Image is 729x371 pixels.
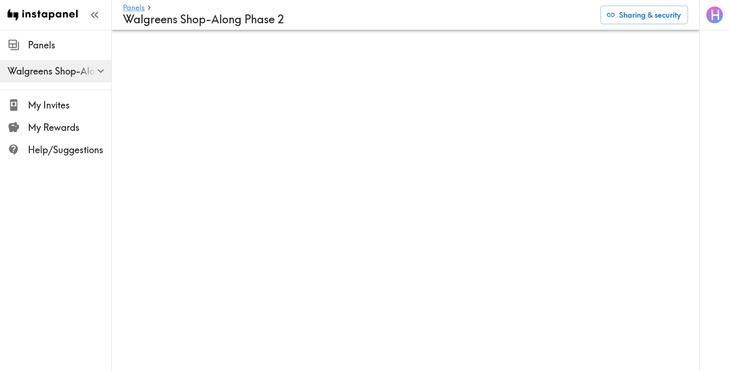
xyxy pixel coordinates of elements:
[705,6,724,24] button: H
[710,7,720,23] span: H
[601,6,688,24] button: Sharing & security
[123,4,145,13] a: Panels
[28,121,111,134] span: My Rewards
[28,99,111,112] span: My Invites
[28,39,111,52] span: Panels
[28,143,111,156] span: Help/Suggestions
[123,13,593,26] h4: Walgreens Shop-Along Phase 2
[7,65,111,78] span: Walgreens Shop-Along Phase 2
